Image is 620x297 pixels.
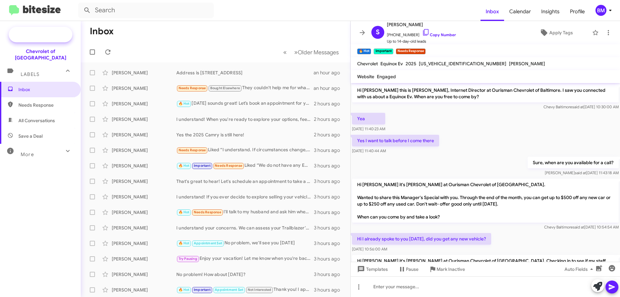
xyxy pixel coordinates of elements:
[351,263,393,275] button: Templates
[314,147,345,154] div: 3 hours ago
[376,27,380,37] span: S
[424,263,470,275] button: Mark Inactive
[590,5,613,16] button: BM
[298,49,339,56] span: Older Messages
[314,69,345,76] div: an hour ago
[549,27,573,38] span: Apply Tags
[396,48,426,54] small: Needs Response
[575,170,586,175] span: said at
[356,263,388,275] span: Templates
[179,210,190,214] span: 🔥 Hot
[194,288,211,292] span: Important
[90,26,114,37] h1: Inbox
[357,74,374,80] span: Website
[543,104,619,109] span: Chevy Baltimore [DATE] 10:30:00 AM
[112,85,176,91] div: [PERSON_NAME]
[572,104,584,109] span: said at
[176,132,314,138] div: Yes the 2025 Camry is still here!
[595,5,606,16] div: BM
[176,208,314,216] div: I'll talk to my husband and ask him when. It needs to be appraised with original wheels and tires...
[528,157,619,168] p: Sure, when are you available for a call?
[314,85,345,91] div: an hour ago
[18,117,55,124] span: All Conversations
[314,240,345,247] div: 3 hours ago
[352,135,439,146] p: Yes I want to talk before I come there
[78,3,214,18] input: Search
[387,28,456,38] span: [PHONE_NUMBER]
[314,194,345,200] div: 3 hours ago
[176,225,314,231] div: I understand your concerns. We can assess your Trailblazer's value when you visit us. Would you l...
[179,101,190,106] span: 🔥 Hot
[536,2,565,21] a: Insights
[112,69,176,76] div: [PERSON_NAME]
[314,225,345,231] div: 3 hours ago
[179,164,190,168] span: 🔥 Hot
[380,61,403,67] span: Equinox Ev
[18,102,73,108] span: Needs Response
[387,38,456,45] span: Up to 14-day-old leads
[314,287,345,293] div: 3 hours ago
[112,101,176,107] div: [PERSON_NAME]
[314,116,345,122] div: 2 hours ago
[377,74,396,80] span: Engaged
[176,69,314,76] div: Address is [STREET_ADDRESS]
[176,286,314,293] div: Thank you! I appreciate that.
[179,241,190,245] span: 🔥 Hot
[112,132,176,138] div: [PERSON_NAME]
[176,255,314,262] div: Enjoy your vacation! Let me know when you're back, and we can schedule a time for you to visit an...
[194,164,211,168] span: Important
[176,271,314,278] div: No problem! How about [DATE]?
[112,163,176,169] div: [PERSON_NAME]
[393,263,424,275] button: Pause
[112,240,176,247] div: [PERSON_NAME]
[112,178,176,185] div: [PERSON_NAME]
[406,61,416,67] span: 2025
[314,163,345,169] div: 3 hours ago
[179,86,206,90] span: Needs Response
[352,233,491,245] p: Hi I already spoke to you [DATE], did you get any new vehicle?
[28,31,67,38] span: Special Campaign
[21,152,34,157] span: More
[283,48,287,56] span: «
[564,263,595,275] span: Auto Fields
[314,209,345,216] div: 3 hours ago
[176,239,314,247] div: No problem, we'll see you [DATE]
[176,194,314,200] div: I understand! If you ever decide to explore selling your vehicle, feel free to reach out.
[314,132,345,138] div: 2 hours ago
[176,178,314,185] div: That's great to hear! Let's schedule an appointment to take a look at your Equinox and discuss th...
[437,263,465,275] span: Mark Inactive
[504,2,536,21] a: Calendar
[352,148,386,153] span: [DATE] 11:40:44 AM
[419,61,506,67] span: [US_VEHICLE_IDENTIFICATION_NUMBER]
[112,116,176,122] div: [PERSON_NAME]
[422,32,456,37] a: Copy Number
[112,147,176,154] div: [PERSON_NAME]
[406,263,418,275] span: Pause
[480,2,504,21] a: Inbox
[509,61,545,67] span: [PERSON_NAME]
[523,27,589,38] button: Apply Tags
[314,178,345,185] div: 3 hours ago
[176,116,314,122] div: I understand! When you're ready to explore your options, feel free to reach out.
[179,148,206,152] span: Needs Response
[215,288,243,292] span: Appointment Set
[573,225,584,229] span: said at
[314,271,345,278] div: 3 hours ago
[210,86,240,90] span: Bought Elsewhere
[290,46,343,59] button: Next
[374,48,393,54] small: Important
[294,48,298,56] span: »
[352,113,385,124] p: Yea
[112,271,176,278] div: [PERSON_NAME]
[565,2,590,21] a: Profile
[194,210,221,214] span: Needs Response
[176,146,314,154] div: Liked “I understand. If circumstances change, feel free to reach out. We'd love to help with your...
[18,86,73,93] span: Inbox
[176,162,314,169] div: Liked “We do not have any Equinox EV available at the moment. I will keep you in mind when we hav...
[21,71,39,77] span: Labels
[314,256,345,262] div: 3 hours ago
[248,288,272,292] span: Not Interested
[112,225,176,231] div: [PERSON_NAME]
